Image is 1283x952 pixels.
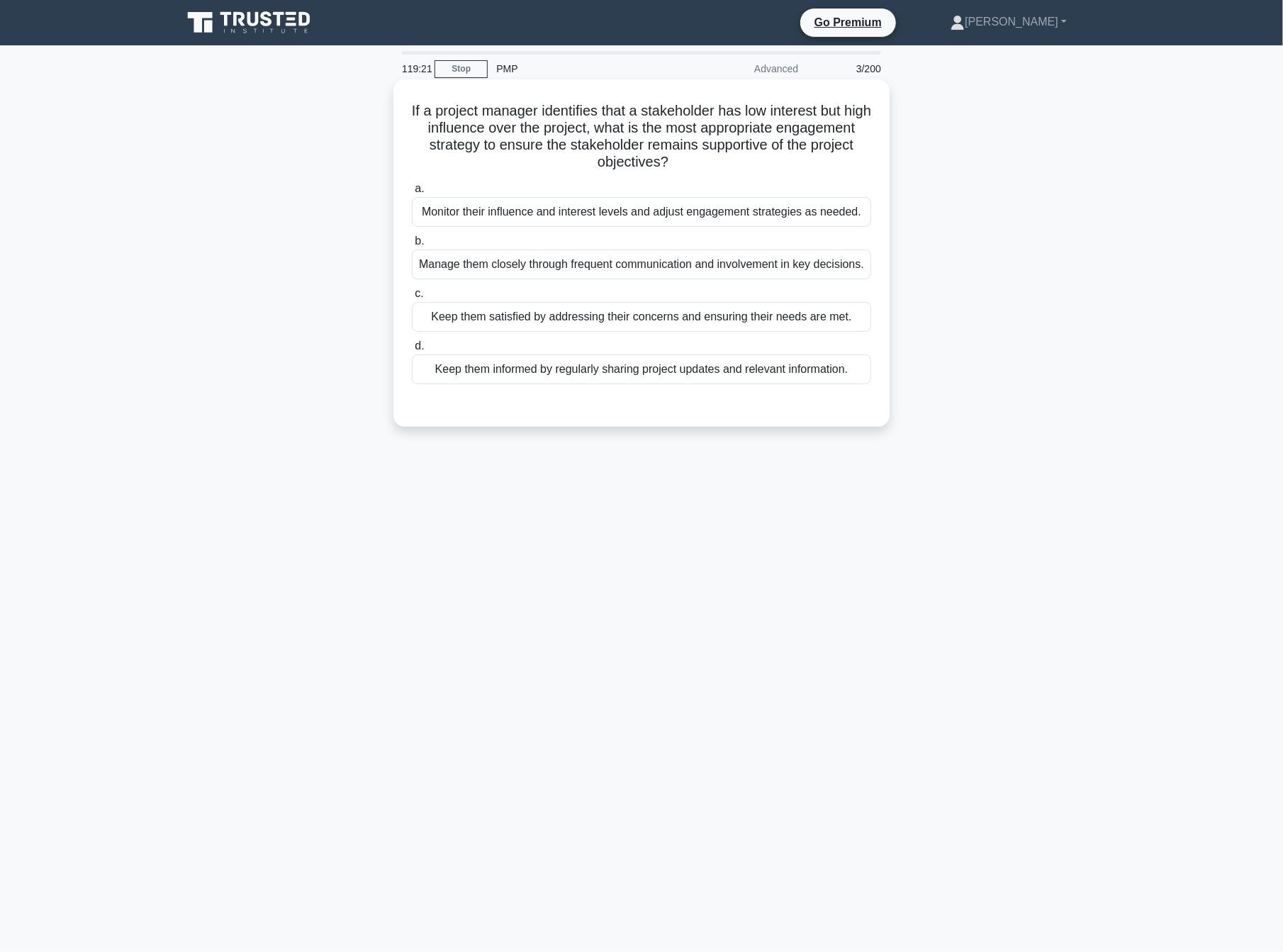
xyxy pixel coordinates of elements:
div: Keep them informed by regularly sharing project updates and relevant information. [412,354,871,384]
span: c. [415,287,423,299]
a: Go Premium [806,13,890,31]
span: a. [415,182,424,194]
div: Advanced [683,55,807,83]
h5: If a project manager identifies that a stakeholder has low interest but high influence over the p... [410,102,873,172]
div: 3/200 [807,55,890,83]
div: Manage them closely through frequent communication and involvement in key decisions. [412,250,871,279]
div: Monitor their influence and interest levels and adjust engagement strategies as needed. [412,197,871,227]
a: [PERSON_NAME] [917,8,1101,36]
a: Stop [435,60,488,78]
div: PMP [488,55,683,83]
div: Keep them satisfied by addressing their concerns and ensuring their needs are met. [412,302,871,332]
span: d. [415,340,424,352]
span: b. [415,235,424,247]
div: 119:21 [393,55,435,83]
